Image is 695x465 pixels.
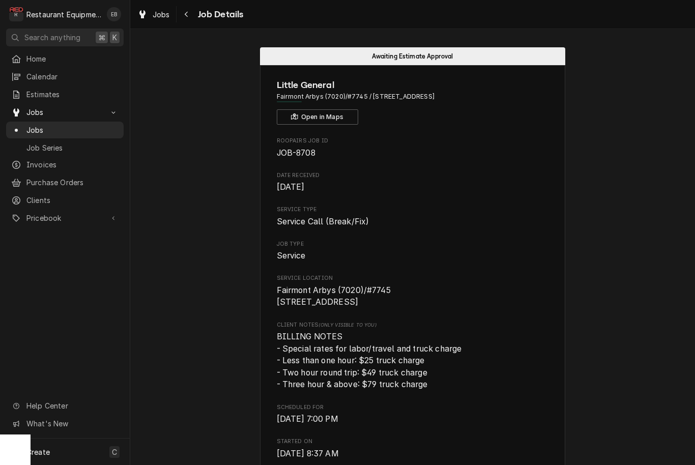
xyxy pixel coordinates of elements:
a: Clients [6,192,124,209]
span: Address [277,92,549,101]
div: Scheduled For [277,403,549,425]
span: [object Object] [277,331,549,391]
a: Go to Jobs [6,104,124,121]
a: Calendar [6,68,124,85]
span: [DATE] 8:37 AM [277,449,339,458]
span: Scheduled For [277,403,549,412]
span: Create [26,448,50,456]
a: Estimates [6,86,124,103]
span: Scheduled For [277,413,549,425]
span: Jobs [26,125,119,135]
a: Go to Pricebook [6,210,124,226]
span: BILLING NOTES - Special rates for labor/travel and truck charge - Less than one hour: $25 truck c... [277,332,462,390]
span: ⌘ [98,32,105,43]
a: Jobs [6,122,124,138]
div: Client Information [277,78,549,125]
span: Date Received [277,181,549,193]
span: Job Series [26,142,119,153]
span: Purchase Orders [26,177,119,188]
span: Service Location [277,284,549,308]
div: Service Location [277,274,549,308]
div: [object Object] [277,321,549,391]
span: Service Type [277,206,549,214]
span: Roopairs Job ID [277,147,549,159]
span: Job Type [277,250,549,262]
span: Awaiting Estimate Approval [372,53,453,60]
div: Restaurant Equipment Diagnostics's Avatar [9,7,23,21]
span: Service [277,251,306,260]
span: Service Type [277,216,549,228]
span: Help Center [26,400,118,411]
a: Purchase Orders [6,174,124,191]
div: Date Received [277,171,549,193]
button: Search anything⌘K [6,28,124,46]
div: EB [107,7,121,21]
button: Navigate back [179,6,195,22]
span: Job Type [277,240,549,248]
span: Jobs [26,107,103,118]
div: R [9,7,23,21]
div: Job Type [277,240,549,262]
div: Status [260,47,565,65]
span: C [112,447,117,457]
div: Restaurant Equipment Diagnostics [26,9,101,20]
span: K [112,32,117,43]
span: Date Received [277,171,549,180]
span: Estimates [26,89,119,100]
span: Job Details [195,8,244,21]
span: Search anything [24,32,80,43]
span: Service Call (Break/Fix) [277,217,369,226]
span: What's New [26,418,118,429]
a: Home [6,50,124,67]
a: Job Series [6,139,124,156]
span: Service Location [277,274,549,282]
span: [DATE] 7:00 PM [277,414,338,424]
span: Started On [277,448,549,460]
span: Clients [26,195,119,206]
a: Go to What's New [6,415,124,432]
span: (Only Visible to You) [318,322,376,328]
span: Jobs [153,9,170,20]
span: Invoices [26,159,119,170]
span: Calendar [26,71,119,82]
span: Name [277,78,549,92]
div: Started On [277,438,549,459]
div: Emily Bird's Avatar [107,7,121,21]
span: Client Notes [277,321,549,329]
span: Roopairs Job ID [277,137,549,145]
span: Started On [277,438,549,446]
span: JOB-8708 [277,148,315,158]
span: Pricebook [26,213,103,223]
a: Go to Help Center [6,397,124,414]
span: Home [26,53,119,64]
span: Fairmont Arbys (7020)/#7745 [STREET_ADDRESS] [277,285,391,307]
div: Service Type [277,206,549,227]
a: Jobs [133,6,174,23]
button: Open in Maps [277,109,358,125]
div: Roopairs Job ID [277,137,549,159]
a: Invoices [6,156,124,173]
span: [DATE] [277,182,305,192]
